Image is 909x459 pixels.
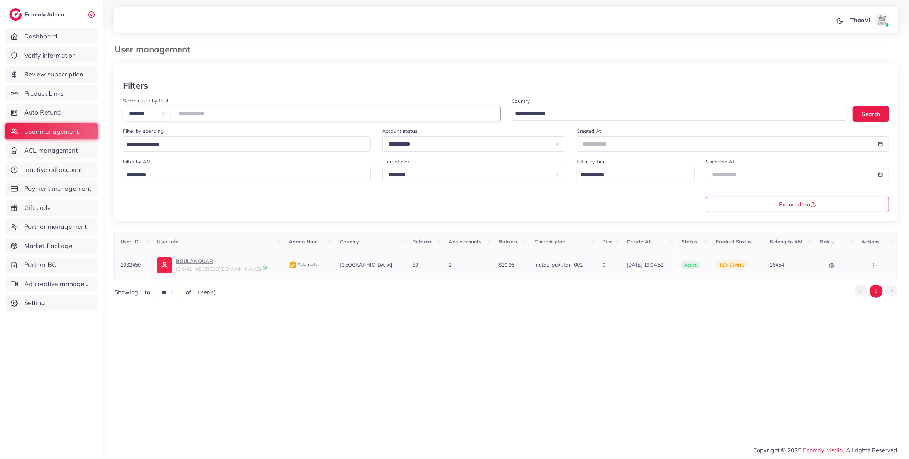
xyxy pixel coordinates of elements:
label: Filter by AM [123,158,151,165]
img: 9CAL8B2pu8EFxCJHYAAAAldEVYdGRhdGU6Y3JlYXRlADIwMjItMTItMDlUMDQ6NTg6MzkrMDA6MDBXSlgLAAAAJXRFWHRkYXR... [262,265,267,270]
span: Balance [499,238,519,245]
span: Product Status [716,238,752,245]
a: Setting [5,295,98,311]
span: Dashboard [24,32,57,41]
div: Search for option [123,167,371,182]
span: Copyright © 2025 [753,446,898,454]
button: Export data [706,197,889,212]
span: Ads accounts [449,238,481,245]
a: Market Package [5,238,98,254]
a: User management [5,123,98,140]
label: Filter by Tier [577,158,605,165]
span: 1 [449,262,451,268]
span: Partner BC [24,260,57,269]
a: Inactive ad account [5,162,98,178]
span: Roles [820,238,834,245]
span: 0 [603,262,605,268]
span: Review subscription [24,70,84,79]
span: Product Links [24,89,64,98]
span: Setting [24,298,45,307]
h3: Filters [123,80,148,91]
span: reviewing [720,262,744,268]
a: BOULANOUAR[EMAIL_ADDRESS][DOMAIN_NAME] [157,257,277,273]
a: Dashboard [5,28,98,44]
span: User management [24,127,79,136]
span: Export data [779,201,816,207]
a: Ad creative management [5,276,98,292]
span: active [681,261,700,269]
span: Belong to AM [770,238,803,245]
input: Search for option [513,108,838,119]
span: Tier [603,238,613,245]
label: Account status [382,127,417,134]
span: Add note [289,261,319,268]
span: , All rights Reserved [843,446,898,454]
span: Admin Note [289,238,318,245]
span: Verify information [24,51,76,60]
div: Search for option [577,167,695,182]
img: avatar [875,13,889,27]
span: User ID [121,238,139,245]
a: ThaoViavatar [846,13,892,27]
span: 16454 [770,262,784,268]
span: Auto Refund [24,108,62,117]
button: Search [853,106,889,121]
input: Search for option [124,170,362,181]
label: Current plan [382,158,411,165]
span: Inactive ad account [24,165,82,174]
input: Search for option [578,170,686,181]
span: Gift code [24,203,51,212]
span: metap_pakistan_002 [535,262,583,268]
label: Country [512,97,530,105]
a: Review subscription [5,66,98,83]
span: [GEOGRAPHIC_DATA] [340,262,392,268]
span: Referral [412,238,433,245]
div: Search for option [512,106,847,121]
button: Go to page 1 [870,285,883,298]
span: Current plan [535,238,566,245]
a: Auto Refund [5,104,98,121]
img: ic-user-info.36bf1079.svg [157,257,172,273]
span: Country [340,238,359,245]
span: Market Package [24,241,73,250]
span: Partner management [24,222,87,231]
h2: Ecomdy Admin [25,11,66,18]
a: Gift code [5,200,98,216]
div: Search for option [123,136,371,152]
p: BOULANOUAR [176,257,261,265]
img: admin_note.cdd0b510.svg [289,261,297,269]
span: 1032450 [121,262,141,268]
ul: Pagination [854,285,898,298]
a: Partner BC [5,257,98,273]
a: Ecomdy Media [803,447,843,454]
img: logo [9,8,22,21]
span: [EMAIL_ADDRESS][DOMAIN_NAME] [176,266,261,272]
span: ACL management [24,146,78,155]
a: Product Links [5,85,98,102]
label: Created At [577,127,601,134]
span: of 1 user(s) [186,288,216,296]
span: Showing 1 to [114,288,150,296]
a: Partner management [5,218,98,235]
label: Filter by spending [123,127,164,134]
p: ThaoVi [850,16,870,24]
span: $10.95 [499,262,514,268]
input: Search for option [124,139,362,150]
span: Create At [627,238,651,245]
a: logoEcomdy Admin [9,8,66,21]
a: Verify information [5,47,98,64]
label: Search user by field [123,97,168,104]
span: Payment management [24,184,91,193]
span: Ad creative management [24,279,92,289]
a: ACL management [5,142,98,159]
h3: User management [114,44,196,54]
span: $0 [412,262,418,268]
span: User info [157,238,178,245]
a: Payment management [5,180,98,197]
span: [DATE] 19:04:52 [627,261,670,268]
label: Spending At [706,158,734,165]
span: Status [681,238,697,245]
span: Actions [862,238,880,245]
